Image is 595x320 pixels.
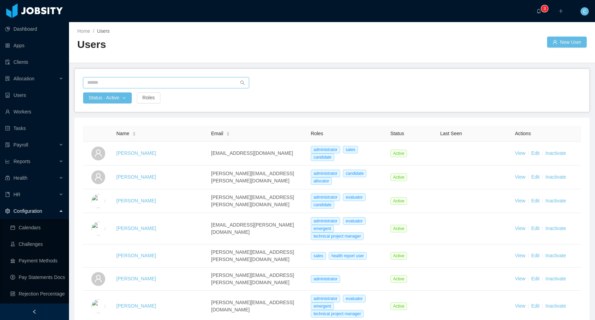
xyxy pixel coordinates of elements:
span: emergent [311,302,334,310]
a: icon: experimentChallenges [10,237,63,251]
span: evaluator [343,217,365,225]
span: administrator [311,295,340,302]
i: icon: caret-down [226,133,230,136]
a: Edit [531,150,539,156]
span: administrator [311,275,340,283]
a: [PERSON_NAME] [116,174,156,180]
a: Edit [531,198,539,203]
span: Active [390,150,407,157]
i: icon: user [94,149,102,157]
i: icon: medicine-box [5,176,10,180]
a: icon: auditClients [5,55,63,69]
i: icon: plus [558,9,563,13]
a: [PERSON_NAME] [116,198,156,203]
button: Status · Activeicon: down [83,92,132,103]
span: Payroll [13,142,28,148]
td: [PERSON_NAME][EMAIL_ADDRESS][PERSON_NAME][DOMAIN_NAME] [208,166,308,189]
a: icon: controlRejection Percentage [10,287,63,301]
span: evaluator [343,193,365,201]
span: Email [211,130,223,137]
span: administrator [311,193,340,201]
a: icon: pie-chartDashboard [5,22,63,36]
a: [PERSON_NAME] [116,276,156,281]
span: candidate [311,201,334,209]
span: sales [343,146,358,153]
span: Last Seen [440,131,462,136]
a: Edit [531,276,539,281]
i: icon: user [94,173,102,181]
sup: 3 [541,5,548,12]
i: icon: caret-up [226,131,230,133]
span: Configuration [13,208,42,214]
a: View [515,150,525,156]
span: emergent [311,225,334,232]
span: administrator [311,170,340,177]
span: Name [116,130,129,137]
span: allocator [311,177,332,185]
i: icon: user [94,274,102,283]
span: Active [390,197,407,205]
a: Edit [531,253,539,258]
span: sales [311,252,326,260]
a: icon: userWorkers [5,105,63,119]
a: [PERSON_NAME] [116,150,156,156]
p: 3 [544,5,546,12]
i: icon: bell [536,9,541,13]
i: icon: line-chart [5,159,10,164]
span: Inactivate [545,174,566,180]
span: Active [390,275,407,283]
a: Edit [531,303,539,309]
a: icon: appstoreApps [5,39,63,52]
a: [PERSON_NAME] [116,303,156,309]
span: Allocation [13,76,34,81]
img: a9a601c0-0538-11e8-8828-95ecc3ba7fc5_5d0a90fa7584a-90w.jpeg [91,222,105,236]
span: administrator [311,146,340,153]
h2: Users [77,38,332,52]
i: icon: solution [5,76,10,81]
span: evaluator [343,295,365,302]
a: View [515,174,525,180]
span: Status [390,131,404,136]
span: candidate [311,153,334,161]
span: Inactivate [545,253,566,258]
div: Sort [132,131,136,136]
span: candidate [343,170,366,177]
a: icon: profileTasks [5,121,63,135]
span: Inactivate [545,276,566,281]
span: / [93,28,94,34]
td: [PERSON_NAME][EMAIL_ADDRESS][PERSON_NAME][DOMAIN_NAME] [208,244,308,268]
button: icon: userNew User [547,37,587,48]
a: [PERSON_NAME] [116,253,156,258]
a: icon: dollarPay Statements Docs [10,270,63,284]
a: [PERSON_NAME] [116,226,156,231]
a: View [515,253,525,258]
td: [PERSON_NAME][EMAIL_ADDRESS][PERSON_NAME][DOMAIN_NAME] [208,189,308,213]
span: technical project manager [311,310,364,318]
span: Active [390,302,407,310]
i: icon: search [240,80,245,85]
div: Sort [226,131,230,136]
a: Edit [531,226,539,231]
i: icon: setting [5,209,10,213]
img: 258dced0-fa31-11e7-ab37-b15c1c349172_5c7e7c09b5088-90w.jpeg [91,194,105,208]
span: health report user [329,252,367,260]
a: View [515,198,525,203]
i: icon: caret-down [132,133,136,136]
i: icon: caret-up [132,131,136,133]
a: View [515,303,525,309]
span: Inactivate [545,198,566,203]
span: HR [13,192,20,197]
td: [EMAIL_ADDRESS][DOMAIN_NAME] [208,142,308,166]
span: Reports [13,159,30,164]
span: Inactivate [545,226,566,231]
span: technical project manager [311,232,364,240]
i: icon: file-protect [5,142,10,147]
a: View [515,276,525,281]
span: Health [13,175,27,181]
span: Users [97,28,110,34]
span: Inactivate [545,150,566,156]
a: View [515,226,525,231]
i: icon: book [5,192,10,197]
button: Roles [137,92,160,103]
span: Active [390,173,407,181]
